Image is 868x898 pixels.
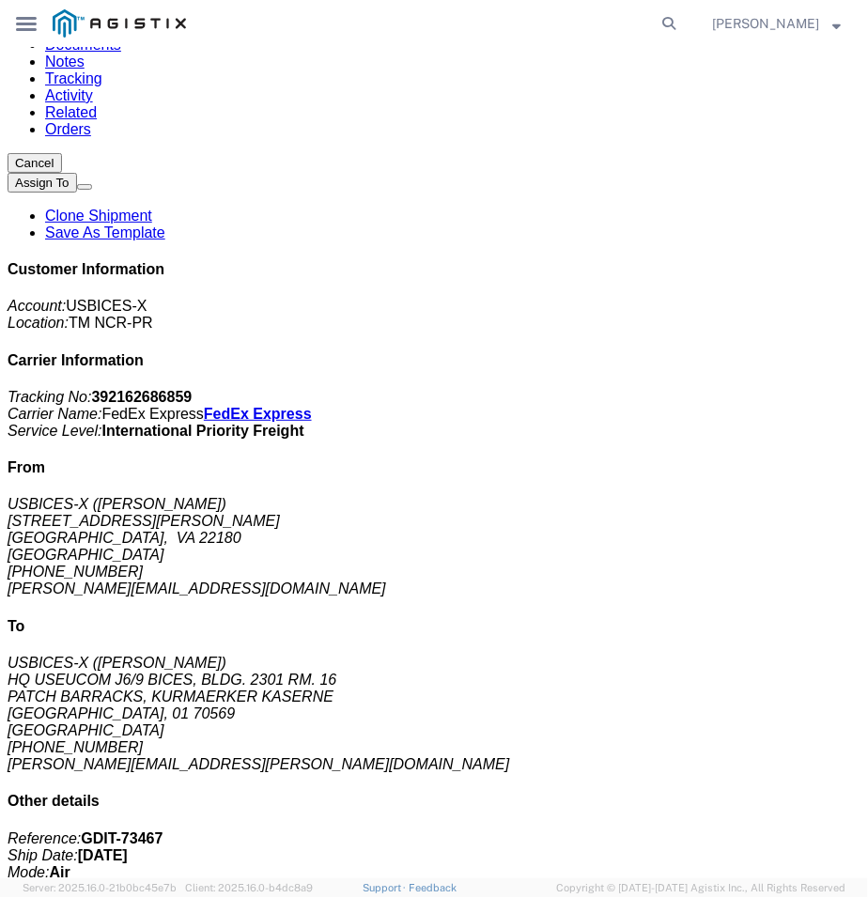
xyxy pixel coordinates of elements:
span: Server: 2025.16.0-21b0bc45e7b [23,882,177,893]
a: Support [363,882,410,893]
span: Client: 2025.16.0-b4dc8a9 [185,882,313,893]
img: logo [53,9,186,38]
a: Feedback [409,882,457,893]
span: Andrew Wacyra [712,13,819,34]
span: Copyright © [DATE]-[DATE] Agistix Inc., All Rights Reserved [556,880,845,896]
button: [PERSON_NAME] [711,12,842,35]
